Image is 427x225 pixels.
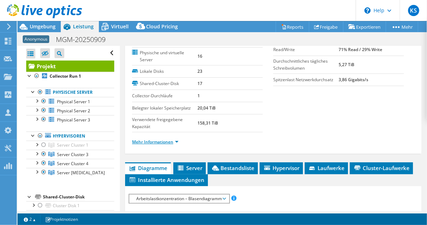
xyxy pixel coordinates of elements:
[129,176,204,183] span: Installierte Anwendungen
[197,120,218,126] b: 158,31 TiB
[26,141,114,150] a: Server Cluster 1
[339,47,382,52] b: 71% Read / 29% Write
[197,68,202,74] b: 23
[26,72,114,81] a: Collector Run 1
[132,49,197,63] label: Physische und virtuelle Server
[57,161,88,167] span: Server Cluster 4
[26,97,114,106] a: Physical Server 1
[43,193,114,201] div: Shared-Cluster-Disk
[308,164,345,171] span: Laufwerke
[26,88,114,97] a: Physische Server
[57,117,90,123] span: Physical Server 3
[19,215,41,224] a: 2
[57,142,88,148] span: Server Cluster 1
[263,164,299,171] span: Hypervisor
[132,105,197,112] label: Belegter lokaler Speicherplatz
[26,106,114,115] a: Physical Server 2
[197,80,202,86] b: 17
[132,92,197,99] label: Collector-Durchläufe
[177,164,202,171] span: Server
[309,21,343,32] a: Freigabe
[273,58,339,72] label: Durchschnittliches tägliches Schreibvolumen
[353,164,410,171] span: Cluster-Laufwerke
[197,53,202,59] b: 16
[50,73,81,79] b: Collector Run 1
[408,5,419,16] span: KS
[339,77,368,83] b: 3,86 Gigabits/s
[26,210,114,219] a: Cluster Disk 2
[129,164,167,171] span: Diagramme
[132,68,197,75] label: Lokale Disks
[26,159,114,168] a: Server Cluster 4
[276,21,309,32] a: Reports
[57,170,105,176] span: Server [MEDICAL_DATA]
[111,23,129,30] span: Virtuell
[132,80,197,87] label: Shared-Cluster-Disk
[132,139,179,145] a: Mehr Informationen
[26,115,114,124] a: Physical Server 3
[30,23,56,30] span: Umgebung
[386,21,418,32] a: Mehr
[23,35,49,43] span: Anonymous
[53,36,116,43] h1: MGM-20250909
[343,21,386,32] a: Exportieren
[57,108,90,114] span: Physical Server 2
[26,132,114,141] a: Hypervisoren
[133,195,225,203] span: Arbeitslastkonzentration – Blasendiagramm
[197,105,216,111] b: 20,04 TiB
[178,211,281,217] span: 78% der IOPS fällt auf 20% Ihrer Kapazität (35,67 TiB)
[273,46,339,53] label: Read/Write
[26,201,114,210] a: Cluster Disk 1
[26,150,114,159] a: Server Cluster 3
[211,164,254,171] span: Bestandsliste
[273,76,339,83] label: Spitzenlast Netzwerkdurchsatz
[73,23,94,30] span: Leistung
[132,116,197,130] label: Verwendete freigegebene Kapazität
[146,23,178,30] span: Cloud Pricing
[26,168,114,177] a: Server Cluster 5
[129,211,177,217] span: Workload Concentration:
[364,7,371,14] svg: \n
[40,215,83,224] a: Projektnotizen
[57,99,90,105] span: Physical Server 1
[197,93,200,99] b: 1
[57,152,88,157] span: Server Cluster 3
[26,61,114,72] a: Projekt
[339,62,354,68] b: 5,27 TiB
